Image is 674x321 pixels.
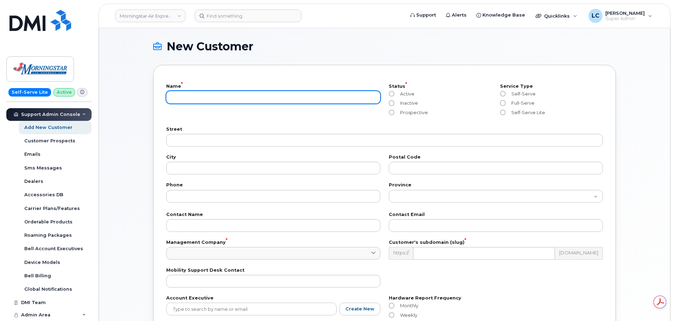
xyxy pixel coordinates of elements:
[397,312,417,318] span: Weekly
[339,303,380,315] button: Create New
[389,296,603,301] label: Hardware Report Frequency
[389,91,394,97] input: Active
[389,110,394,115] input: Prospective
[166,296,337,301] label: Account Executive
[500,91,506,97] input: Self-Serve
[345,305,374,312] span: Create New
[166,127,603,132] label: Street
[389,312,394,318] input: Weekly
[508,100,535,106] span: Full-Serve
[397,303,418,308] span: Monthly
[397,91,414,97] span: Active
[500,100,506,106] input: Full-Serve
[389,247,413,260] div: https://
[555,247,603,260] div: [DOMAIN_NAME]
[166,183,380,187] label: Phone
[389,212,603,217] label: Contact Email
[389,303,394,308] input: Monthly
[166,155,380,160] label: City
[500,110,506,115] input: Self-Serve Lite
[397,100,418,106] span: Inactive
[166,240,380,245] label: Management Company
[166,268,380,273] label: Mobility Support Desk Contact
[389,240,603,245] label: Customer's subdomain (slug)
[389,100,394,106] input: Inactive
[389,183,603,187] label: Province
[500,84,603,89] label: Service Type
[389,84,492,89] label: Status
[397,110,428,115] span: Prospective
[166,212,380,217] label: Contact Name
[166,84,380,89] label: Name
[389,155,603,160] label: Postal Code
[167,41,253,52] span: New Customer
[508,110,545,115] span: Self-Serve Lite
[508,91,536,97] span: Self-Serve
[166,303,337,315] input: Type to search by name or email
